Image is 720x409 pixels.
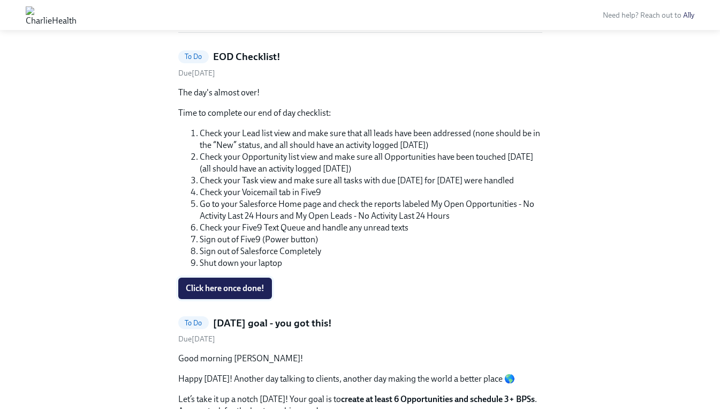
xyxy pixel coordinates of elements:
[178,319,209,327] span: To Do
[200,128,542,151] li: Check your Lead list view and make sure that all leads have been addressed (none should be in the...
[200,151,542,175] li: Check your Opportunity list view and make sure all Opportunities have been touched [DATE] (all sh...
[186,283,264,294] span: Click here once done!
[200,175,542,187] li: Check your Task view and make sure all tasks with due [DATE] for [DATE] were handled
[26,6,77,24] img: CharlieHealth
[341,394,535,404] strong: create at least 6 Opportunities and schedule 3+ BPSs
[200,187,542,198] li: Check your Voicemail tab in Five9
[200,222,542,234] li: Check your Five9 Text Queue and handle any unread texts
[178,107,542,119] p: Time to complete our end of day checklist:
[200,246,542,257] li: Sign out of Salesforce Completely
[683,11,694,20] a: Ally
[178,53,209,61] span: To Do
[178,353,542,365] p: Good morning [PERSON_NAME]!
[178,278,272,299] button: Click here once done!
[178,373,542,385] p: Happy [DATE]! Another day talking to clients, another day making the world a better place 🌎
[178,50,542,78] a: To DoEOD Checklist!Due[DATE]
[178,316,542,345] a: To Do[DATE] goal - you got this!Due[DATE]
[178,334,215,344] span: Tuesday, September 2nd 2025, 5:00 am
[178,69,215,78] span: Tuesday, September 2nd 2025, 2:30 am
[178,87,542,99] p: The day's almost over!
[213,316,332,330] h5: [DATE] goal - you got this!
[603,11,694,20] span: Need help? Reach out to
[213,50,281,64] h5: EOD Checklist!
[200,257,542,269] li: Shut down your laptop
[200,234,542,246] li: Sign out of Five9 (Power button)
[200,198,542,222] li: Go to your Salesforce Home page and check the reports labeled My Open Opportunities - No Activity...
